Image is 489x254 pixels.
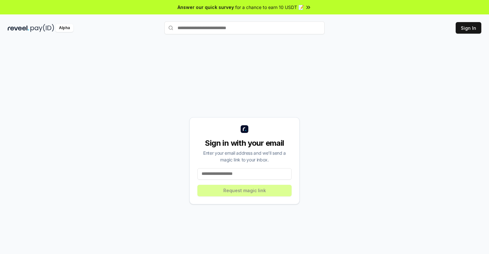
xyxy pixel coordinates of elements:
[241,125,248,133] img: logo_small
[178,4,234,11] span: Answer our quick survey
[197,138,292,148] div: Sign in with your email
[8,24,29,32] img: reveel_dark
[30,24,54,32] img: pay_id
[55,24,73,32] div: Alpha
[235,4,304,11] span: for a chance to earn 10 USDT 📝
[197,150,292,163] div: Enter your email address and we’ll send a magic link to your inbox.
[456,22,481,34] button: Sign In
